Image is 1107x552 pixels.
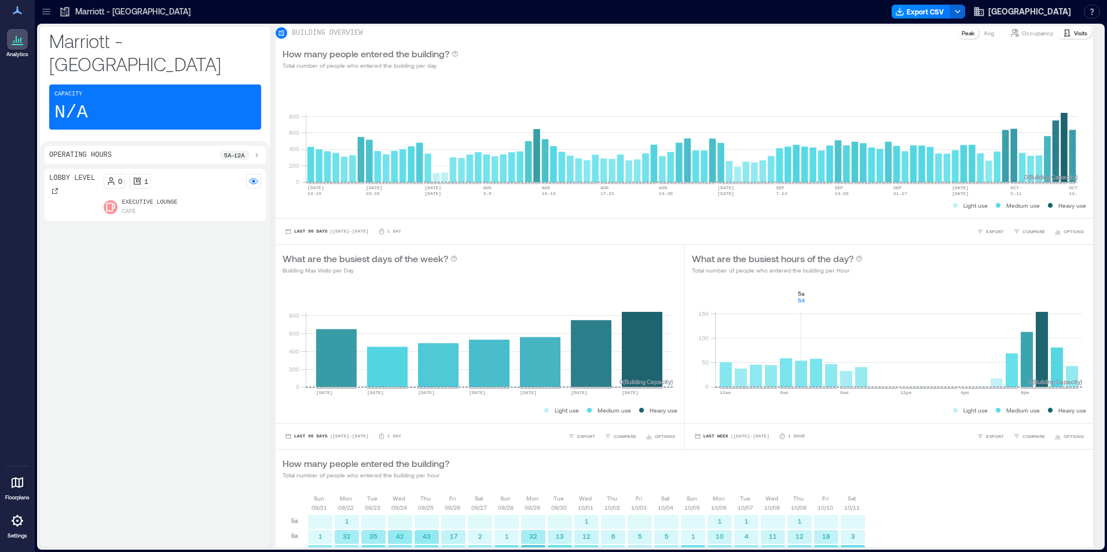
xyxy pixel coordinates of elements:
[764,503,780,512] p: 10/08
[844,503,860,512] p: 10/11
[717,185,734,190] text: [DATE]
[851,532,855,540] text: 3
[289,145,299,152] tspan: 400
[307,191,321,196] text: 13-19
[1021,390,1029,395] text: 8pm
[283,61,459,70] p: Total number of people who entered the building per day
[1010,191,1021,196] text: 5-11
[738,503,753,512] p: 10/07
[393,494,405,503] p: Wed
[602,430,639,442] button: COMPARE
[1011,430,1047,442] button: COMPARE
[655,433,675,440] span: OPTIONS
[292,28,362,38] p: BUILDING OVERVIEW
[471,503,487,512] p: 09/27
[551,503,567,512] p: 09/30
[711,503,727,512] p: 10/06
[1069,185,1078,190] text: OCT
[776,185,785,190] text: SEP
[289,113,299,120] tspan: 800
[49,174,95,183] p: Lobby Level
[661,494,669,503] p: Sat
[1058,201,1086,210] p: Heavy use
[296,383,299,390] tspan: 0
[643,430,677,442] button: OPTIONS
[893,191,907,196] text: 21-27
[396,532,404,540] text: 42
[893,185,902,190] text: SEP
[974,430,1006,442] button: EXPORT
[75,6,190,17] p: Marriott - [GEOGRAPHIC_DATA]
[585,517,589,525] text: 1
[698,334,708,341] tspan: 100
[658,503,673,512] p: 10/04
[6,51,28,58] p: Analytics
[283,226,371,237] button: Last 90 Days |[DATE]-[DATE]
[424,191,441,196] text: [DATE]
[224,150,245,160] p: 5a - 12a
[291,516,298,525] p: 5a
[316,390,333,395] text: [DATE]
[717,191,734,196] text: [DATE]
[577,433,595,440] span: EXPORT
[118,176,122,186] p: 0
[483,185,492,190] text: AUG
[291,531,298,540] p: 6a
[791,503,807,512] p: 10/09
[835,191,849,196] text: 14-20
[420,494,431,503] p: Thu
[705,383,708,390] tspan: 0
[604,503,620,512] p: 10/02
[698,310,708,317] tspan: 150
[3,507,31,543] a: Settings
[49,29,261,75] p: Marriott - [GEOGRAPHIC_DATA]
[745,517,749,525] text: 1
[450,532,458,540] text: 17
[692,252,853,266] p: What are the busiest hours of the day?
[520,390,537,395] text: [DATE]
[952,185,969,190] text: [DATE]
[500,494,511,503] p: Sun
[780,390,789,395] text: 4am
[283,430,371,442] button: Last 90 Days |[DATE]-[DATE]
[1052,430,1086,442] button: OPTIONS
[449,494,456,503] p: Fri
[307,185,324,190] text: [DATE]
[713,494,725,503] p: Mon
[555,406,579,415] p: Light use
[687,494,697,503] p: Sun
[1006,201,1040,210] p: Medium use
[5,494,30,501] p: Floorplans
[961,390,969,395] text: 4pm
[636,494,642,503] p: Fri
[1052,226,1086,237] button: OPTIONS
[718,517,722,525] text: 1
[122,207,136,216] p: Cafe
[788,433,805,440] p: 1 Hour
[740,494,750,503] p: Tue
[289,330,299,337] tspan: 600
[692,266,863,275] p: Total number of people who entered the building per Hour
[54,90,82,99] p: Capacity
[469,390,486,395] text: [DATE]
[578,503,593,512] p: 10/01
[691,532,695,540] text: 1
[369,532,377,540] text: 35
[840,390,849,395] text: 8am
[483,191,492,196] text: 3-9
[318,532,322,540] text: 1
[478,532,482,540] text: 2
[716,532,724,540] text: 10
[1022,28,1053,38] p: Occupancy
[848,494,856,503] p: Sat
[1022,433,1045,440] span: COMPARE
[600,191,614,196] text: 17-23
[283,470,449,480] p: Total number of people who entered the building per hour
[314,494,324,503] p: Sun
[289,312,299,319] tspan: 800
[418,390,435,395] text: [DATE]
[1006,406,1040,415] p: Medium use
[367,494,377,503] p: Tue
[1074,28,1087,38] p: Visits
[607,494,617,503] p: Thu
